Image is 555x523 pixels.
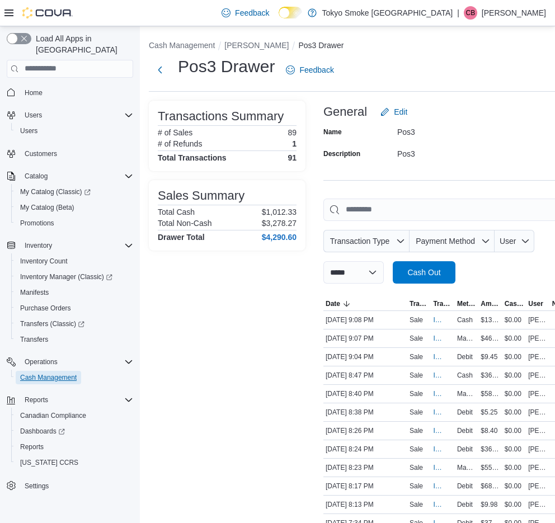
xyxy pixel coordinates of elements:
[20,169,52,183] button: Catalog
[2,168,138,184] button: Catalog
[481,299,500,308] span: Amount
[410,315,423,324] p: Sale
[11,269,138,285] a: Inventory Manager (Classic)
[528,445,547,454] span: [PERSON_NAME]
[457,482,473,491] span: Debit
[20,319,84,328] span: Transfers (Classic)
[16,425,133,438] span: Dashboards
[323,424,407,437] div: [DATE] 8:26 PM
[20,442,44,451] span: Reports
[11,300,138,316] button: Purchase Orders
[410,408,423,417] p: Sale
[433,389,441,398] span: IN7JGD-6739327
[25,395,48,404] span: Reports
[457,6,459,20] p: |
[481,389,500,398] span: $58.80
[457,408,473,417] span: Debit
[2,392,138,408] button: Reports
[397,123,547,136] div: Pos3
[288,128,297,137] p: 89
[407,297,431,310] button: Transaction Type
[20,478,133,492] span: Settings
[410,352,423,361] p: Sale
[11,455,138,470] button: [US_STATE] CCRS
[528,463,547,472] span: [PERSON_NAME]
[500,237,516,246] span: User
[16,301,76,315] a: Purchase Orders
[2,145,138,162] button: Customers
[11,200,138,215] button: My Catalog (Beta)
[281,59,338,81] a: Feedback
[16,124,42,138] a: Users
[433,332,452,345] button: IN7JGD-6739455
[410,482,423,491] p: Sale
[20,203,74,212] span: My Catalog (Beta)
[481,334,500,343] span: $46.20
[20,86,133,100] span: Home
[433,445,441,454] span: IN7JGD-6739236
[25,172,48,181] span: Catalog
[455,297,478,310] button: Method
[20,272,112,281] span: Inventory Manager (Classic)
[16,185,133,199] span: My Catalog (Classic)
[502,387,526,401] div: $0.00
[433,479,452,493] button: IN7JGD-6739184
[528,334,547,343] span: [PERSON_NAME]
[416,237,475,246] span: Payment Method
[410,299,429,308] span: Transaction Type
[323,313,407,327] div: [DATE] 9:08 PM
[410,230,495,252] button: Payment Method
[11,253,138,269] button: Inventory Count
[16,270,133,284] span: Inventory Manager (Classic)
[478,297,502,310] button: Amount
[502,479,526,493] div: $0.00
[433,315,441,324] span: IN7JGD-6739459
[235,7,269,18] span: Feedback
[410,371,423,380] p: Sale
[433,369,452,382] button: IN7JGD-6739360
[410,426,423,435] p: Sale
[457,500,473,509] span: Debit
[457,389,476,398] span: MasterCard
[158,128,192,137] h6: # of Sales
[11,215,138,231] button: Promotions
[16,301,133,315] span: Purchase Orders
[158,189,244,202] h3: Sales Summary
[433,482,441,491] span: IN7JGD-6739184
[20,355,133,369] span: Operations
[323,350,407,364] div: [DATE] 9:04 PM
[20,335,48,344] span: Transfers
[433,500,441,509] span: IN7JGD-6739161
[149,41,215,50] button: Cash Management
[178,55,275,78] h1: Pos3 Drawer
[11,184,138,200] a: My Catalog (Classic)
[16,333,53,346] a: Transfers
[457,299,476,308] span: Method
[457,334,476,343] span: MasterCard
[25,111,42,120] span: Users
[299,64,333,76] span: Feedback
[20,109,46,122] button: Users
[502,297,526,310] button: Cash Back
[31,33,133,55] span: Load All Apps in [GEOGRAPHIC_DATA]
[20,427,65,436] span: Dashboards
[410,500,423,509] p: Sale
[16,371,81,384] a: Cash Management
[2,477,138,493] button: Settings
[502,442,526,456] div: $0.00
[481,352,497,361] span: $9.45
[376,101,412,123] button: Edit
[149,59,171,81] button: Next
[323,332,407,345] div: [DATE] 9:07 PM
[16,185,95,199] a: My Catalog (Classic)
[502,406,526,419] div: $0.00
[20,458,78,467] span: [US_STATE] CCRS
[502,461,526,474] div: $0.00
[16,286,133,299] span: Manifests
[20,393,53,407] button: Reports
[433,442,452,456] button: IN7JGD-6739236
[528,482,547,491] span: [PERSON_NAME]
[20,373,77,382] span: Cash Management
[457,371,473,380] span: Cash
